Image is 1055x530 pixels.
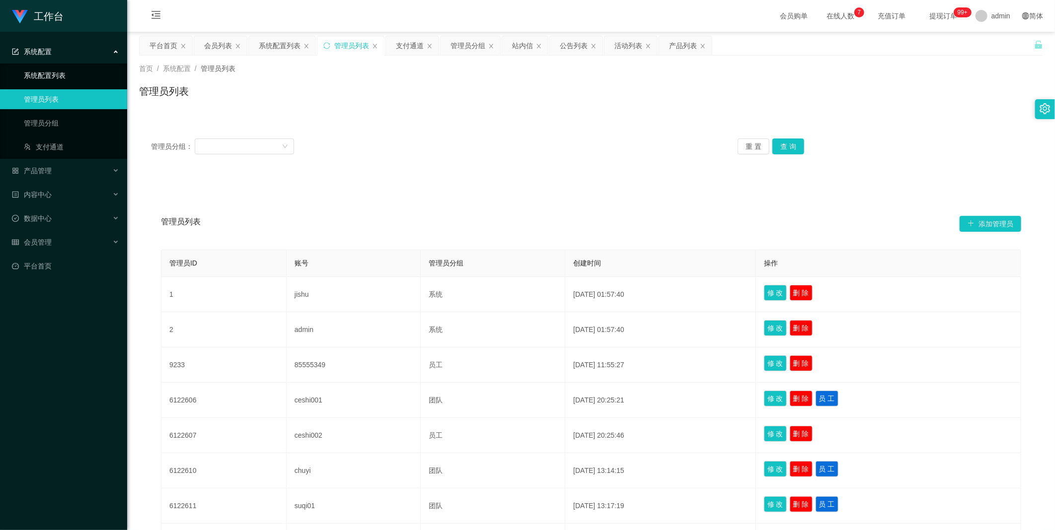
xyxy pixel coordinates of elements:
span: [DATE] 01:57:40 [573,326,624,333]
td: 团队 [421,383,566,418]
td: 6122611 [161,488,287,524]
i: 图标: close [180,43,186,49]
div: 站内信 [512,36,533,55]
button: 员 工 [816,496,838,512]
button: 删 除 [790,426,813,442]
sup: 1075 [954,7,972,17]
a: 管理员列表 [24,89,119,109]
span: 在线人数 [822,12,859,19]
td: 2 [161,312,287,347]
div: 管理员分组 [451,36,485,55]
span: 提现订单 [925,12,963,19]
div: 系统配置列表 [259,36,301,55]
button: 删 除 [790,496,813,512]
sup: 7 [854,7,864,17]
i: 图标: setting [1040,103,1051,114]
span: 管理员ID [169,259,197,267]
a: 图标: usergroup-add-o支付通道 [24,137,119,157]
a: 图标: dashboard平台首页 [12,256,119,276]
a: 系统配置列表 [24,66,119,85]
td: ceshi001 [287,383,421,418]
td: 团队 [421,453,566,488]
button: 查 询 [772,138,804,154]
td: 6122607 [161,418,287,453]
a: 工作台 [12,12,64,20]
td: suqi01 [287,488,421,524]
i: 图标: close [488,43,494,49]
button: 修 改 [764,461,787,477]
img: logo.9652507e.png [12,10,28,24]
td: jishu [287,277,421,312]
button: 图标: plus添加管理员 [960,216,1021,232]
div: 平台首页 [150,36,177,55]
i: 图标: down [282,143,288,150]
h1: 管理员列表 [139,84,189,99]
button: 修 改 [764,285,787,301]
button: 删 除 [790,461,813,477]
button: 删 除 [790,285,813,301]
span: 管理员列表 [201,65,235,72]
span: 数据中心 [12,214,52,222]
button: 修 改 [764,355,787,371]
span: 管理员列表 [161,216,201,232]
td: 团队 [421,488,566,524]
button: 修 改 [764,496,787,512]
span: 内容中心 [12,191,52,199]
button: 重 置 [738,138,769,154]
i: 图标: sync [323,42,330,49]
div: 公告列表 [560,36,588,55]
td: 6122606 [161,383,287,418]
h1: 工作台 [34,0,64,32]
span: 产品管理 [12,167,52,175]
i: 图标: close [536,43,542,49]
i: 图标: close [372,43,378,49]
i: 图标: close [591,43,597,49]
span: [DATE] 01:57:40 [573,290,624,298]
span: 首页 [139,65,153,72]
td: 6122610 [161,453,287,488]
td: 9233 [161,347,287,383]
span: [DATE] 20:25:21 [573,396,624,404]
i: 图标: close [303,43,309,49]
div: 会员列表 [204,36,232,55]
td: 系统 [421,277,566,312]
i: 图标: check-circle-o [12,215,19,222]
button: 员 工 [816,461,838,477]
i: 图标: appstore-o [12,167,19,174]
td: chuyi [287,453,421,488]
button: 修 改 [764,391,787,406]
i: 图标: profile [12,191,19,198]
i: 图标: close [235,43,241,49]
div: 产品列表 [669,36,697,55]
i: 图标: table [12,239,19,246]
span: 操作 [764,259,778,267]
button: 员 工 [816,391,838,406]
button: 删 除 [790,320,813,336]
td: 员工 [421,347,566,383]
span: 系统配置 [163,65,191,72]
td: 85555349 [287,347,421,383]
td: 1 [161,277,287,312]
div: 活动列表 [614,36,642,55]
td: 员工 [421,418,566,453]
div: 管理员列表 [334,36,369,55]
button: 修 改 [764,320,787,336]
p: 7 [858,7,861,17]
span: [DATE] 20:25:46 [573,431,624,439]
td: 系统 [421,312,566,347]
td: ceshi002 [287,418,421,453]
span: [DATE] 13:14:15 [573,466,624,474]
span: [DATE] 11:55:27 [573,361,624,369]
i: 图标: menu-fold [139,0,173,32]
span: 创建时间 [573,259,601,267]
i: 图标: close [427,43,433,49]
div: 支付通道 [396,36,424,55]
span: [DATE] 13:17:19 [573,502,624,510]
i: 图标: close [700,43,706,49]
span: 账号 [295,259,308,267]
i: 图标: close [645,43,651,49]
i: 图标: form [12,48,19,55]
button: 修 改 [764,426,787,442]
a: 管理员分组 [24,113,119,133]
i: 图标: unlock [1034,40,1043,49]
